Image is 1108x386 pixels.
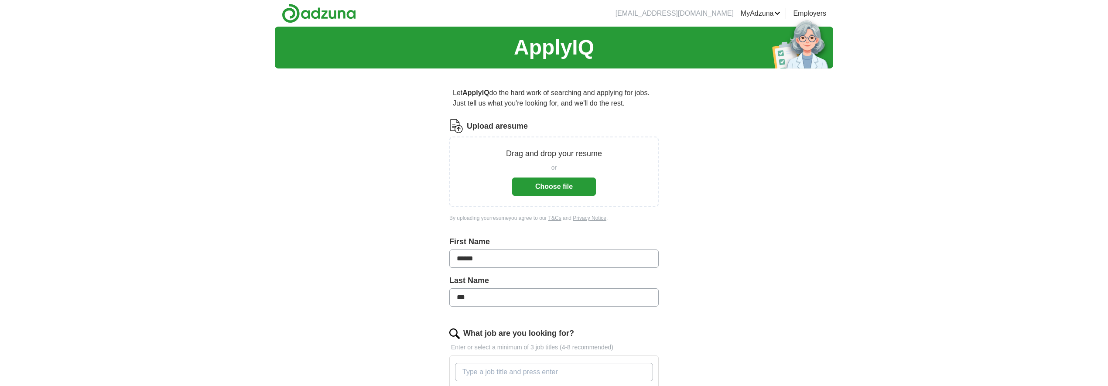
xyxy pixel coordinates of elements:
a: Privacy Notice [573,215,606,221]
img: Adzuna logo [282,3,356,23]
label: What job are you looking for? [463,328,574,339]
a: T&Cs [548,215,561,221]
div: By uploading your resume you agree to our and . [449,214,659,222]
h1: ApplyIQ [514,32,594,63]
button: Choose file [512,178,596,196]
img: search.png [449,328,460,339]
label: Upload a resume [467,120,528,132]
label: Last Name [449,275,659,287]
li: [EMAIL_ADDRESS][DOMAIN_NAME] [616,8,734,19]
p: Let do the hard work of searching and applying for jobs. Just tell us what you're looking for, an... [449,84,659,112]
img: CV Icon [449,119,463,133]
span: or [551,163,557,172]
strong: ApplyIQ [462,89,489,96]
input: Type a job title and press enter [455,363,653,381]
a: Employers [793,8,826,19]
p: Drag and drop your resume [506,148,602,160]
p: Enter or select a minimum of 3 job titles (4-8 recommended) [449,343,659,352]
label: First Name [449,236,659,248]
a: MyAdzuna [741,8,781,19]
